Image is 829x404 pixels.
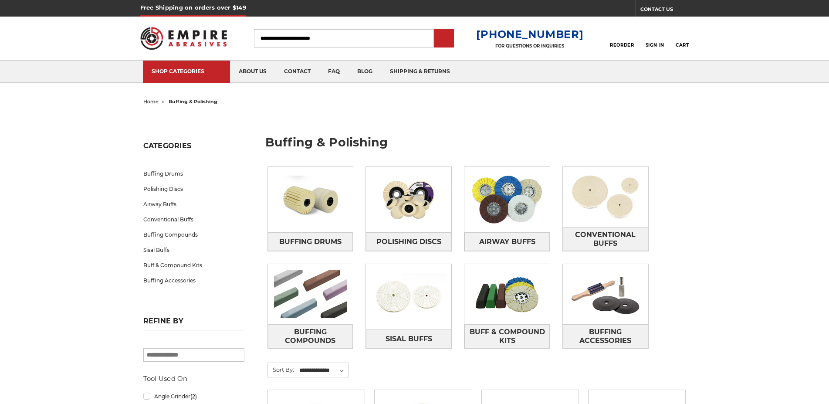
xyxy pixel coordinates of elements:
[143,212,244,227] a: Conventional Buffs
[143,181,244,197] a: Polishing Discs
[265,136,686,155] h1: buffing & polishing
[366,232,451,251] a: Polishing Discs
[476,43,583,49] p: FOR QUESTIONS OR INQUIRIES
[563,227,648,251] a: Conventional Buffs
[319,61,349,83] a: faq
[563,264,648,324] img: Buffing Accessories
[143,61,230,83] a: SHOP CATEGORIES
[143,317,244,330] h5: Refine by
[366,267,451,327] img: Sisal Buffs
[464,324,550,348] a: Buff & Compound Kits
[676,42,689,48] span: Cart
[610,42,634,48] span: Reorder
[268,232,353,251] a: Buffing Drums
[143,273,244,288] a: Buffing Accessories
[143,227,244,242] a: Buffing Compounds
[676,29,689,48] a: Cart
[143,98,159,105] a: home
[268,363,294,376] label: Sort By:
[268,325,353,348] span: Buffing Compounds
[230,61,275,83] a: about us
[640,4,689,17] a: CONTACT US
[279,234,342,249] span: Buffing Drums
[143,373,244,384] h5: Tool Used On
[610,29,634,48] a: Reorder
[143,142,244,155] h5: Categories
[386,332,432,346] span: Sisal Buffs
[563,325,648,348] span: Buffing Accessories
[143,389,244,404] a: Angle Grinder(2)
[268,264,353,324] img: Buffing Compounds
[268,170,353,230] img: Buffing Drums
[190,393,197,400] span: (2)
[563,324,648,348] a: Buffing Accessories
[435,30,453,48] input: Submit
[143,166,244,181] a: Buffing Drums
[563,167,648,227] img: Conventional Buffs
[349,61,381,83] a: blog
[275,61,319,83] a: contact
[479,234,535,249] span: Airway Buffs
[143,258,244,273] a: Buff & Compound Kits
[381,61,459,83] a: shipping & returns
[464,232,550,251] a: Airway Buffs
[268,324,353,348] a: Buffing Compounds
[152,68,221,75] div: SHOP CATEGORIES
[169,98,217,105] span: buffing & polishing
[646,42,664,48] span: Sign In
[366,170,451,230] img: Polishing Discs
[143,242,244,258] a: Sisal Buffs
[366,329,451,348] a: Sisal Buffs
[464,264,550,324] img: Buff & Compound Kits
[143,197,244,212] a: Airway Buffs
[464,170,550,230] img: Airway Buffs
[140,21,227,55] img: Empire Abrasives
[298,364,349,377] select: Sort By:
[376,234,441,249] span: Polishing Discs
[476,28,583,41] a: [PHONE_NUMBER]
[465,325,549,348] span: Buff & Compound Kits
